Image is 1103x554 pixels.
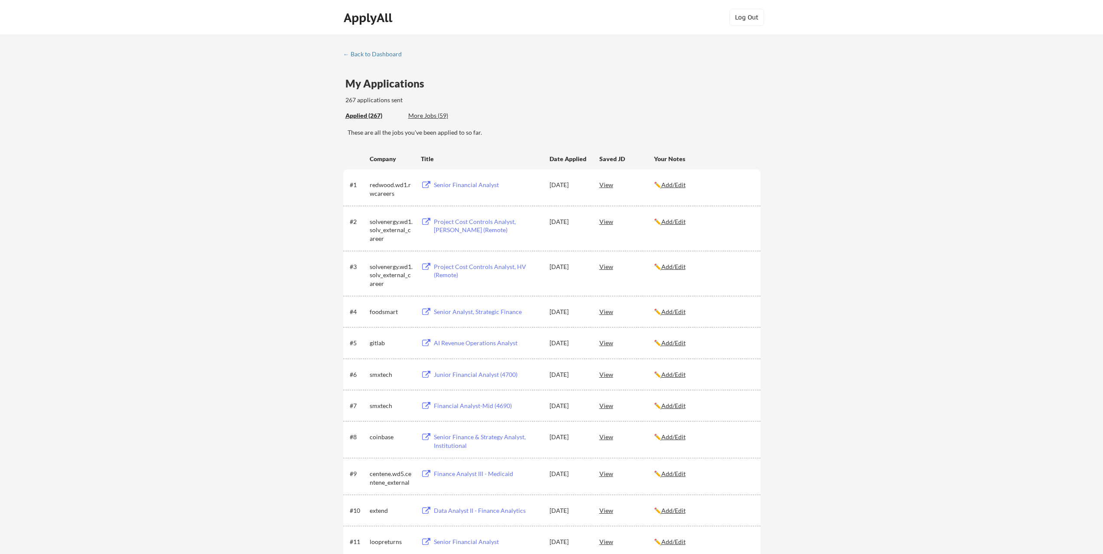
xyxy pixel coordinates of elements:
div: smxtech [370,402,413,410]
div: #9 [350,470,367,478]
u: Add/Edit [661,402,686,409]
div: Senior Financial Analyst [434,538,541,546]
div: Your Notes [654,155,753,163]
u: Add/Edit [661,263,686,270]
div: ✏️ [654,370,753,379]
div: ✏️ [654,217,753,226]
div: View [599,366,654,382]
div: [DATE] [550,308,588,316]
div: These are all the jobs you've been applied to so far. [345,111,402,120]
div: foodsmart [370,308,413,316]
div: These are job applications we think you'd be a good fit for, but couldn't apply you to automatica... [408,111,472,120]
div: solvenergy.wd1.solv_external_career [370,217,413,243]
button: Log Out [729,9,764,26]
div: These are all the jobs you've been applied to so far. [348,128,761,137]
div: [DATE] [550,217,588,226]
div: Junior Financial Analyst (4700) [434,370,541,379]
div: View [599,335,654,350]
div: #1 [350,181,367,189]
div: smxtech [370,370,413,379]
div: [DATE] [550,370,588,379]
div: Data Analyst II - Finance Analytics [434,506,541,515]
div: Financial Analyst-Mid (4690) [434,402,541,410]
div: View [599,304,654,319]
div: solvenergy.wd1.solv_external_career [370,262,413,288]
div: Senior Analyst, Strategic Finance [434,308,541,316]
u: Add/Edit [661,181,686,188]
u: Add/Edit [661,308,686,315]
div: ✏️ [654,433,753,441]
div: ✏️ [654,402,753,410]
div: redwood.wd1.rwcareers [370,181,413,198]
div: View [599,534,654,549]
div: centene.wd5.centene_external [370,470,413,486]
u: Add/Edit [661,371,686,378]
div: coinbase [370,433,413,441]
div: View [599,177,654,192]
div: ✏️ [654,538,753,546]
div: [DATE] [550,470,588,478]
div: View [599,398,654,413]
a: ← Back to Dashboard [343,51,408,59]
div: AI Revenue Operations Analyst [434,339,541,347]
div: ← Back to Dashboard [343,51,408,57]
div: Title [421,155,541,163]
div: ✏️ [654,506,753,515]
div: View [599,214,654,229]
div: #3 [350,262,367,271]
div: [DATE] [550,339,588,347]
div: ✏️ [654,470,753,478]
div: #2 [350,217,367,226]
u: Add/Edit [661,507,686,514]
div: [DATE] [550,433,588,441]
div: Finance Analyst III - Medicaid [434,470,541,478]
div: gitlab [370,339,413,347]
div: #11 [350,538,367,546]
div: Senior Financial Analyst [434,181,541,189]
div: ✏️ [654,308,753,316]
div: Saved JD [599,151,654,166]
div: [DATE] [550,402,588,410]
div: Senior Finance & Strategy Analyst, Institutional [434,433,541,450]
div: [DATE] [550,506,588,515]
div: More Jobs (59) [408,111,472,120]
div: View [599,466,654,481]
div: [DATE] [550,181,588,189]
div: View [599,429,654,444]
div: #5 [350,339,367,347]
div: ✏️ [654,262,753,271]
u: Add/Edit [661,538,686,545]
u: Add/Edit [661,339,686,347]
div: Date Applied [550,155,588,163]
div: ✏️ [654,181,753,189]
div: extend [370,506,413,515]
u: Add/Edit [661,218,686,225]
div: Company [370,155,413,163]
u: Add/Edit [661,433,686,441]
div: #8 [350,433,367,441]
div: #4 [350,308,367,316]
div: #7 [350,402,367,410]
div: 267 applications sent [345,96,513,104]
div: ✏️ [654,339,753,347]
div: My Applications [345,78,431,89]
div: ApplyAll [344,10,395,25]
div: Project Cost Controls Analyst, [PERSON_NAME] (Remote) [434,217,541,234]
div: Project Cost Controls Analyst, HV (Remote) [434,262,541,279]
div: [DATE] [550,538,588,546]
div: loopreturns [370,538,413,546]
div: [DATE] [550,262,588,271]
div: Applied (267) [345,111,402,120]
div: #6 [350,370,367,379]
div: #10 [350,506,367,515]
div: View [599,259,654,274]
div: View [599,502,654,518]
u: Add/Edit [661,470,686,477]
